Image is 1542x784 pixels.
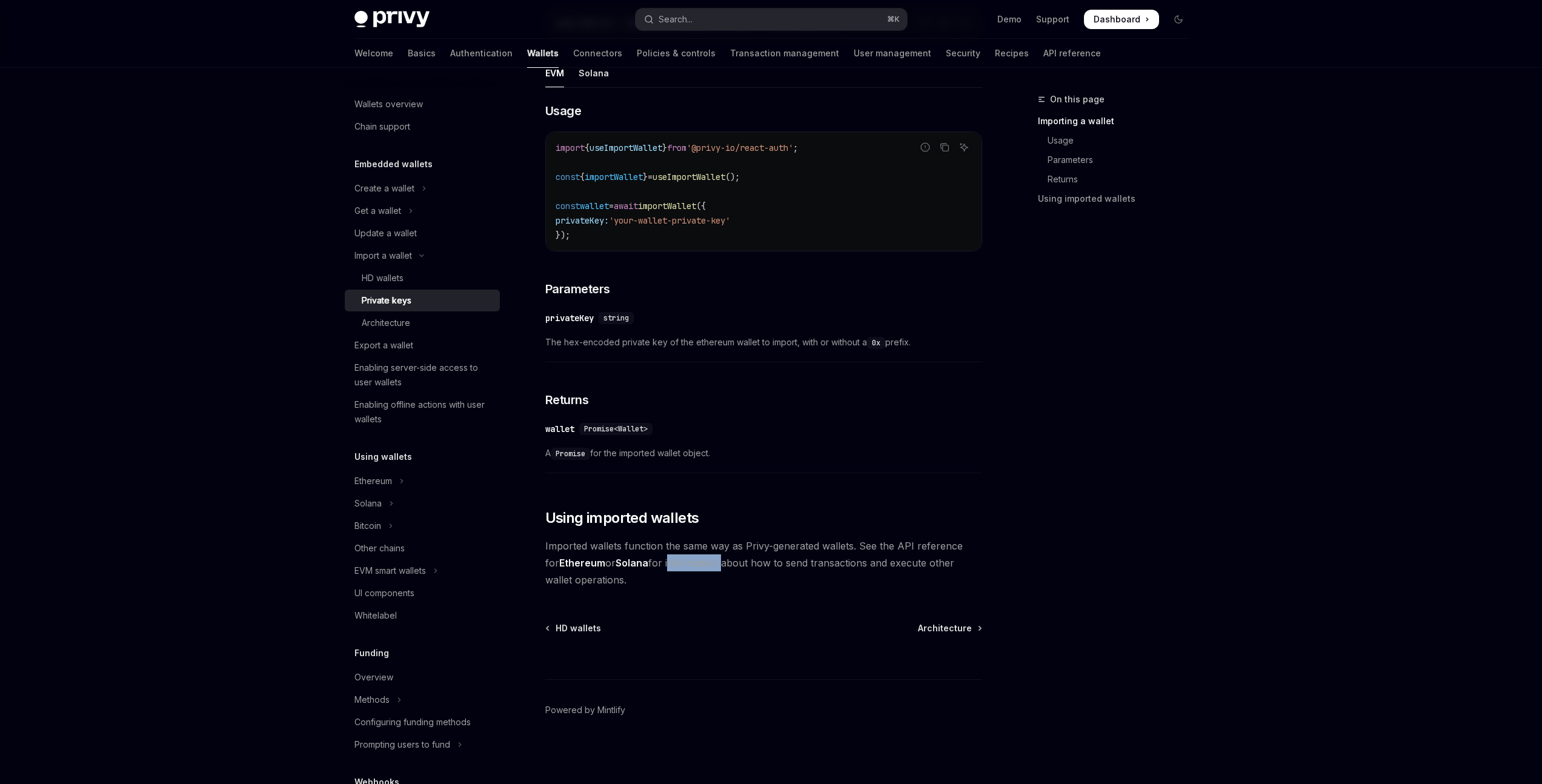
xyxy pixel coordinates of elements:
div: Export a wallet [354,338,413,353]
button: Toggle Solana section [345,493,500,514]
div: Create a wallet [354,181,414,196]
button: Copy the contents from the code block [937,139,952,155]
span: useImportWallet [590,142,662,153]
span: On this page [1050,92,1105,107]
button: Toggle Get a wallet section [345,200,500,222]
code: 0x [867,337,885,349]
span: const [556,171,580,182]
a: Returns [1038,170,1198,189]
span: ({ [696,201,706,211]
button: Toggle EVM smart wallets section [345,560,500,582]
span: import [556,142,585,153]
a: Private keys [345,290,500,311]
a: Usage [1038,131,1198,150]
span: ; [793,142,798,153]
div: Search... [659,12,693,27]
div: Solana [579,59,609,87]
span: privateKey: [556,215,609,226]
code: Promise [551,448,590,460]
a: Enabling server-side access to user wallets [345,357,500,393]
div: Other chains [354,541,405,556]
a: Parameters [1038,150,1198,170]
span: importWallet [638,201,696,211]
a: Overview [345,666,500,688]
div: Import a wallet [354,248,412,263]
div: Prompting users to fund [354,737,450,752]
div: UI components [354,586,414,600]
a: Authentication [450,39,513,68]
span: { [585,142,590,153]
a: Whitelabel [345,605,500,626]
a: Demo [997,13,1022,25]
div: Whitelabel [354,608,397,623]
span: A for the imported wallet object. [545,446,982,460]
button: Ask AI [956,139,972,155]
span: Parameters [545,281,610,297]
div: Configuring funding methods [354,715,471,729]
button: Toggle dark mode [1169,10,1188,29]
a: Configuring funding methods [345,711,500,733]
a: Ethereum [559,557,605,570]
a: Export a wallet [345,334,500,356]
div: Enabling offline actions with user wallets [354,397,493,427]
a: Recipes [995,39,1029,68]
div: Wallets overview [354,97,423,111]
div: Get a wallet [354,204,401,218]
a: Powered by Mintlify [545,704,625,716]
a: UI components [345,582,500,604]
span: }); [556,230,570,241]
button: Toggle Ethereum section [345,470,500,492]
a: Importing a wallet [1038,111,1198,131]
a: Architecture [345,312,500,334]
div: Update a wallet [354,226,417,241]
a: Using imported wallets [1038,189,1198,208]
span: Architecture [918,622,972,634]
button: Report incorrect code [917,139,933,155]
a: Basics [408,39,436,68]
a: Connectors [573,39,622,68]
a: HD wallets [345,267,500,289]
a: Other chains [345,537,500,559]
h5: Embedded wallets [354,157,433,171]
img: dark logo [354,11,430,28]
a: Chain support [345,116,500,138]
span: = [648,171,653,182]
span: HD wallets [556,622,601,634]
button: Toggle Methods section [345,689,500,711]
div: Architecture [362,316,410,330]
div: Ethereum [354,474,392,488]
a: Welcome [354,39,393,68]
span: Dashboard [1094,13,1140,25]
div: EVM [545,59,564,87]
span: (); [725,171,740,182]
a: Policies & controls [637,39,716,68]
div: privateKey [545,312,594,324]
div: Private keys [362,293,411,308]
button: Toggle Import a wallet section [345,245,500,267]
span: = [609,201,614,211]
a: Wallets overview [345,93,500,115]
button: Open search [636,8,907,30]
div: Bitcoin [354,519,381,533]
span: } [662,142,667,153]
span: Using imported wallets [545,508,699,528]
div: Chain support [354,119,410,134]
a: Architecture [918,622,981,634]
a: Security [946,39,980,68]
span: Usage [545,102,582,119]
span: const [556,201,580,211]
a: Solana [616,557,648,570]
span: Imported wallets function the same way as Privy-generated wallets. See the API reference for or f... [545,537,982,588]
button: Toggle Bitcoin section [345,515,500,537]
span: wallet [580,201,609,211]
button: Toggle Create a wallet section [345,178,500,199]
a: Dashboard [1084,10,1159,29]
div: Methods [354,693,390,707]
span: Promise<Wallet> [584,424,648,434]
div: Overview [354,670,393,685]
span: } [643,171,648,182]
a: Support [1036,13,1069,25]
div: EVM smart wallets [354,563,426,578]
span: string [603,313,629,323]
a: Update a wallet [345,222,500,244]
